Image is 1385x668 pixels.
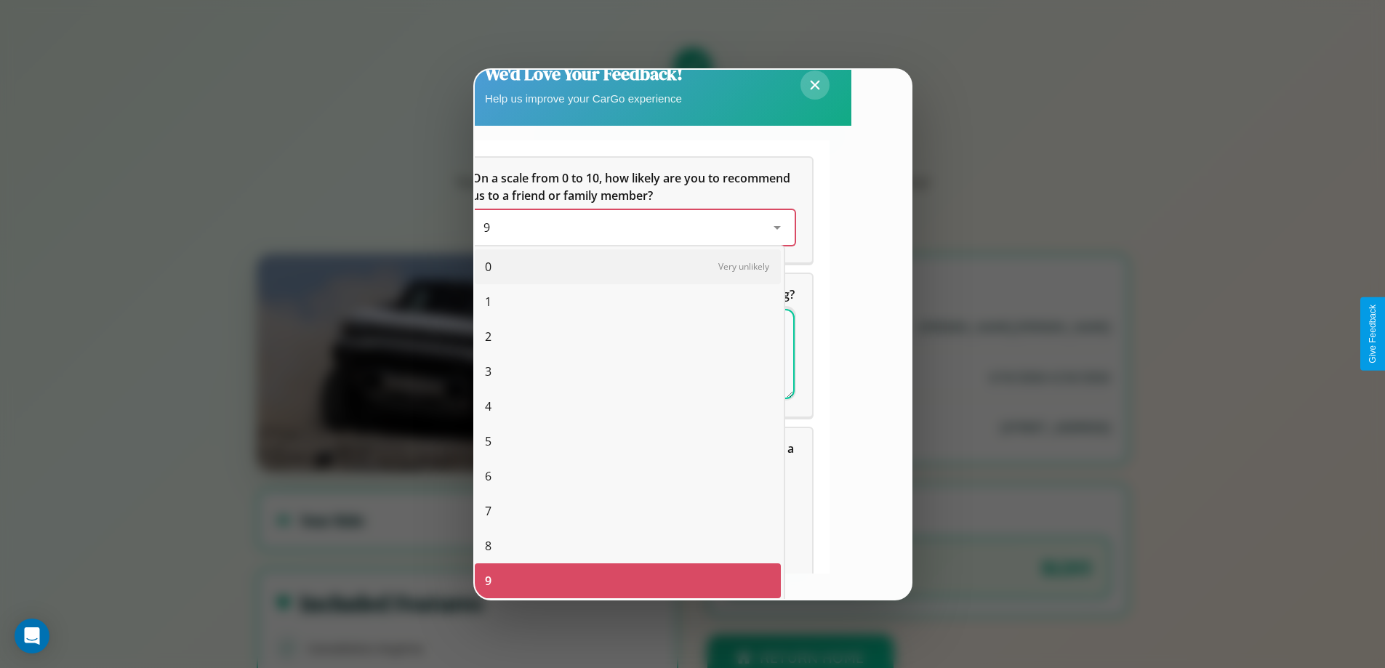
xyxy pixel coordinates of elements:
div: 6 [475,459,781,494]
h5: On a scale from 0 to 10, how likely are you to recommend us to a friend or family member? [472,169,795,204]
span: 4 [485,398,491,415]
span: 7 [485,502,491,520]
div: 2 [475,319,781,354]
div: On a scale from 0 to 10, how likely are you to recommend us to a friend or family member? [472,210,795,245]
span: Very unlikely [718,260,769,273]
div: 7 [475,494,781,528]
span: 5 [485,432,491,450]
div: 4 [475,389,781,424]
span: 8 [485,537,491,555]
span: 6 [485,467,491,485]
span: On a scale from 0 to 10, how likely are you to recommend us to a friend or family member? [472,170,793,204]
div: 1 [475,284,781,319]
div: 3 [475,354,781,389]
div: On a scale from 0 to 10, how likely are you to recommend us to a friend or family member? [454,158,812,262]
h2: We'd Love Your Feedback! [485,62,683,86]
div: Give Feedback [1368,305,1378,363]
span: 9 [483,220,490,236]
div: 9 [475,563,781,598]
span: 3 [485,363,491,380]
span: 9 [485,572,491,589]
span: 1 [485,293,491,310]
span: 2 [485,328,491,345]
div: 5 [475,424,781,459]
span: What can we do to make your experience more satisfying? [472,286,795,302]
div: Open Intercom Messenger [15,619,49,653]
span: 0 [485,258,491,275]
div: 0 [475,249,781,284]
div: 10 [475,598,781,633]
div: 8 [475,528,781,563]
p: Help us improve your CarGo experience [485,89,683,108]
span: Which of the following features do you value the most in a vehicle? [472,440,797,474]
